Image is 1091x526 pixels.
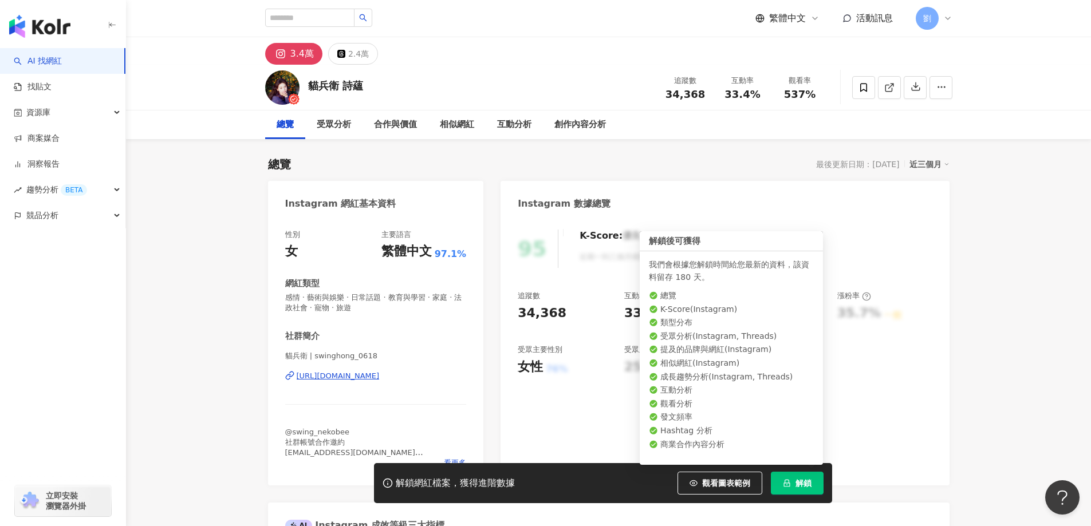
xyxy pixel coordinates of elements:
[649,317,814,329] li: 類型分布
[649,290,814,302] li: 總覽
[26,100,50,125] span: 資源庫
[816,160,899,169] div: 最後更新日期：[DATE]
[497,118,531,132] div: 互動分析
[784,89,816,100] span: 537%
[624,304,668,322] div: 33.4%
[285,330,320,342] div: 社群簡介
[285,351,467,361] span: 貓兵衛 | swinghong_0618
[285,197,396,210] div: Instagram 網紅基本資料
[518,291,540,301] div: 追蹤數
[374,118,417,132] div: 合作與價值
[649,258,814,283] div: 我們會根據您解鎖時間給您最新的資料，該資料留存 180 天。
[518,197,611,210] div: Instagram 數據總覽
[15,485,111,516] a: chrome extension立即安裝 瀏覽器外掛
[649,398,814,410] li: 觀看分析
[837,291,871,301] div: 漲粉率
[649,331,814,342] li: 受眾分析 ( Instagram, Threads )
[649,438,814,450] li: 商業合作內容分析
[290,46,314,62] div: 3.4萬
[359,14,367,22] span: search
[14,81,52,93] a: 找貼文
[640,231,823,251] div: 解鎖後可獲得
[26,177,87,203] span: 趨勢分析
[328,43,378,65] button: 2.4萬
[265,43,322,65] button: 3.4萬
[769,12,806,25] span: 繁體中文
[518,304,566,322] div: 34,368
[268,156,291,172] div: 總覽
[909,157,950,172] div: 近三個月
[14,159,60,170] a: 洞察報告
[46,491,86,511] span: 立即安裝 瀏覽器外掛
[554,118,606,132] div: 創作內容分析
[9,15,70,38] img: logo
[783,479,791,487] span: lock
[285,371,467,381] a: [URL][DOMAIN_NAME]
[348,46,369,62] div: 2.4萬
[724,89,760,100] span: 33.4%
[285,230,300,240] div: 性別
[518,358,543,376] div: 女性
[381,230,411,240] div: 主要語言
[856,13,893,23] span: 活動訊息
[435,248,467,260] span: 97.1%
[649,344,814,355] li: 提及的品牌與網紅 ( Instagram )
[297,371,380,381] div: [URL][DOMAIN_NAME]
[778,75,822,86] div: 觀看率
[18,492,41,510] img: chrome extension
[14,133,60,144] a: 商案媒合
[771,472,824,495] button: 解鎖
[649,303,814,315] li: K-Score ( Instagram )
[624,345,669,355] div: 受眾主要年齡
[444,458,466,468] span: 看更多
[649,358,814,369] li: 相似網紅 ( Instagram )
[649,371,814,382] li: 成長趨勢分析 ( Instagram, Threads )
[308,78,363,93] div: 貓兵衛 詩蘊
[624,291,658,301] div: 互動率
[277,118,294,132] div: 總覽
[518,345,562,355] div: 受眾主要性別
[649,425,814,437] li: Hashtag 分析
[14,186,22,194] span: rise
[664,75,707,86] div: 追蹤數
[649,412,814,423] li: 發文頻率
[923,12,931,25] span: 劉
[265,70,300,105] img: KOL Avatar
[721,75,765,86] div: 互動率
[317,118,351,132] div: 受眾分析
[61,184,87,196] div: BETA
[649,385,814,396] li: 互動分析
[381,243,432,260] div: 繁體中文
[26,203,58,228] span: 競品分析
[396,477,515,489] div: 解鎖網紅檔案，獲得進階數據
[14,56,62,67] a: searchAI 找網紅
[440,118,474,132] div: 相似網紅
[795,478,812,488] span: 解鎖
[285,243,298,260] div: 女
[285,428,423,488] span: @swing_nekobee 社群帳號合作邀約 [EMAIL_ADDRESS][DOMAIN_NAME] / 拾光創藝所 大錢 [EMAIL_ADDRESS][DOMAIN_NAME]
[702,478,750,488] span: 觀看圖表範例
[678,472,762,495] button: 觀看圖表範例
[285,292,467,313] span: 感情 · 藝術與娛樂 · 日常話題 · 教育與學習 · 家庭 · 法政社會 · 寵物 · 旅遊
[665,88,705,100] span: 34,368
[580,230,652,242] div: K-Score :
[285,278,320,290] div: 網紅類型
